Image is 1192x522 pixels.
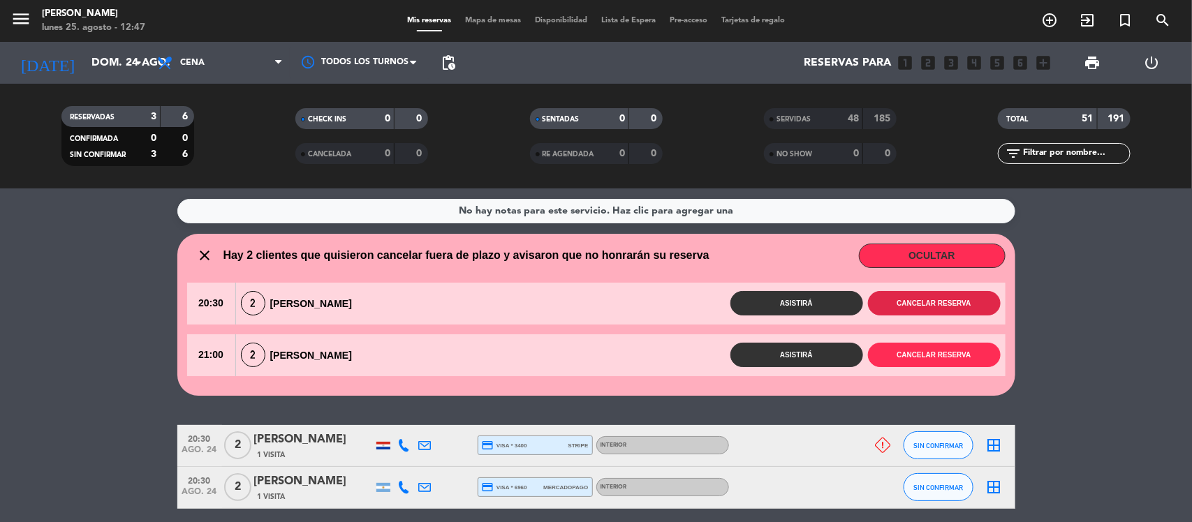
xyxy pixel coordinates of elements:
[187,334,235,376] span: 21:00
[70,135,118,142] span: CONFIRMADA
[1079,12,1096,29] i: exit_to_app
[897,54,915,72] i: looks_one
[601,484,627,490] span: Interior
[385,114,390,124] strong: 0
[440,54,457,71] span: pending_actions
[1082,114,1094,124] strong: 51
[130,54,147,71] i: arrow_drop_down
[236,291,365,315] div: [PERSON_NAME]
[385,149,390,158] strong: 0
[241,291,265,315] span: 2
[151,112,156,121] strong: 3
[70,114,115,121] span: RESERVADAS
[730,291,863,315] button: Asistirá
[777,151,812,158] span: NO SHOW
[224,431,251,459] span: 2
[1108,114,1128,124] strong: 191
[241,343,265,367] span: 2
[10,47,84,78] i: [DATE]
[182,149,191,159] strong: 6
[10,8,31,34] button: menu
[151,133,156,143] strong: 0
[1006,116,1028,123] span: TOTAL
[182,112,191,121] strong: 6
[594,17,663,24] span: Lista de Espera
[182,430,217,446] span: 20:30
[187,283,235,325] span: 20:30
[663,17,714,24] span: Pre-acceso
[920,54,938,72] i: looks_two
[730,343,863,367] button: Asistirá
[10,8,31,29] i: menu
[601,442,627,448] span: Interior
[619,114,625,124] strong: 0
[254,472,373,491] div: [PERSON_NAME]
[1035,54,1053,72] i: add_box
[182,487,217,503] span: ago. 24
[308,151,351,158] span: CANCELADA
[482,439,494,452] i: credit_card
[913,484,963,491] span: SIN CONFIRMAR
[1122,42,1182,84] div: LOG OUT
[258,449,286,461] span: 1 Visita
[236,343,365,367] div: [PERSON_NAME]
[42,21,145,35] div: lunes 25. agosto - 12:47
[482,481,494,493] i: credit_card
[986,479,1003,495] i: border_all
[308,116,346,123] span: CHECK INS
[568,441,589,450] span: stripe
[874,114,893,124] strong: 185
[868,291,1001,315] button: Cancelar reserva
[543,151,594,158] span: RE AGENDADA
[182,445,217,461] span: ago. 24
[528,17,594,24] span: Disponibilidad
[42,7,145,21] div: [PERSON_NAME]
[1012,54,1030,72] i: looks_6
[619,149,625,158] strong: 0
[258,491,286,502] span: 1 Visita
[1041,12,1058,29] i: add_circle_outline
[868,343,1001,367] button: Cancelar reserva
[543,483,588,492] span: mercadopago
[151,149,156,159] strong: 3
[223,246,709,264] span: Hay 2 clientes que quisieron cancelar fuera de plazo y avisaron que no honrarán su reserva
[1154,12,1171,29] i: search
[1143,54,1160,71] i: power_settings_new
[182,472,217,488] span: 20:30
[848,114,859,124] strong: 48
[943,54,961,72] i: looks_3
[1005,145,1022,162] i: filter_list
[651,114,659,124] strong: 0
[400,17,458,24] span: Mis reservas
[804,57,892,70] span: Reservas para
[1117,12,1133,29] i: turned_in_not
[182,133,191,143] strong: 0
[459,203,733,219] div: No hay notas para este servicio. Haz clic para agregar una
[417,114,425,124] strong: 0
[904,431,973,459] button: SIN CONFIRMAR
[197,247,214,264] i: close
[458,17,528,24] span: Mapa de mesas
[180,58,205,68] span: Cena
[70,151,126,158] span: SIN CONFIRMAR
[986,437,1003,454] i: border_all
[651,149,659,158] strong: 0
[853,149,859,158] strong: 0
[913,442,963,449] span: SIN CONFIRMAR
[543,116,580,123] span: SENTADAS
[1022,146,1130,161] input: Filtrar por nombre...
[885,149,893,158] strong: 0
[224,473,251,501] span: 2
[254,431,373,449] div: [PERSON_NAME]
[714,17,792,24] span: Tarjetas de regalo
[1084,54,1101,71] span: print
[989,54,1007,72] i: looks_5
[904,473,973,501] button: SIN CONFIRMAR
[859,244,1006,268] button: OCULTAR
[482,439,527,452] span: visa * 3400
[777,116,811,123] span: SERVIDAS
[482,481,527,493] span: visa * 6960
[417,149,425,158] strong: 0
[966,54,984,72] i: looks_4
